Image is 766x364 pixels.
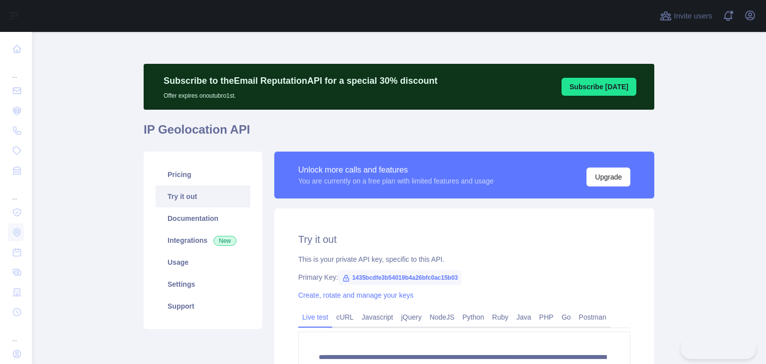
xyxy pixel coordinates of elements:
a: Python [458,309,488,325]
div: You are currently on a free plan with limited features and usage [298,176,494,186]
a: PHP [535,309,558,325]
a: cURL [332,309,358,325]
a: Create, rotate and manage your keys [298,291,413,299]
a: Live test [298,309,332,325]
a: Documentation [156,207,250,229]
a: Support [156,295,250,317]
div: Unlock more calls and features [298,164,494,176]
a: Ruby [488,309,513,325]
button: Subscribe [DATE] [562,78,636,96]
a: Usage [156,251,250,273]
span: Invite users [674,10,712,22]
a: NodeJS [425,309,458,325]
a: Postman [575,309,610,325]
button: Upgrade [586,168,630,186]
div: ... [8,323,24,343]
a: jQuery [397,309,425,325]
span: New [213,236,236,246]
p: Offer expires on outubro 1st. [164,88,437,100]
div: ... [8,182,24,201]
a: Pricing [156,164,250,185]
p: Subscribe to the Email Reputation API for a special 30 % discount [164,74,437,88]
h2: Try it out [298,232,630,246]
button: Invite users [658,8,714,24]
a: Javascript [358,309,397,325]
div: Primary Key: [298,272,630,282]
a: Java [513,309,536,325]
div: ... [8,60,24,80]
a: Try it out [156,185,250,207]
a: Go [558,309,575,325]
h1: IP Geolocation API [144,122,654,146]
a: Integrations New [156,229,250,251]
div: This is your private API key, specific to this API. [298,254,630,264]
a: Settings [156,273,250,295]
span: 1435bcdfe3b54019b4a26bfc0ac15b03 [338,270,462,285]
iframe: Toggle Customer Support [681,338,756,359]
